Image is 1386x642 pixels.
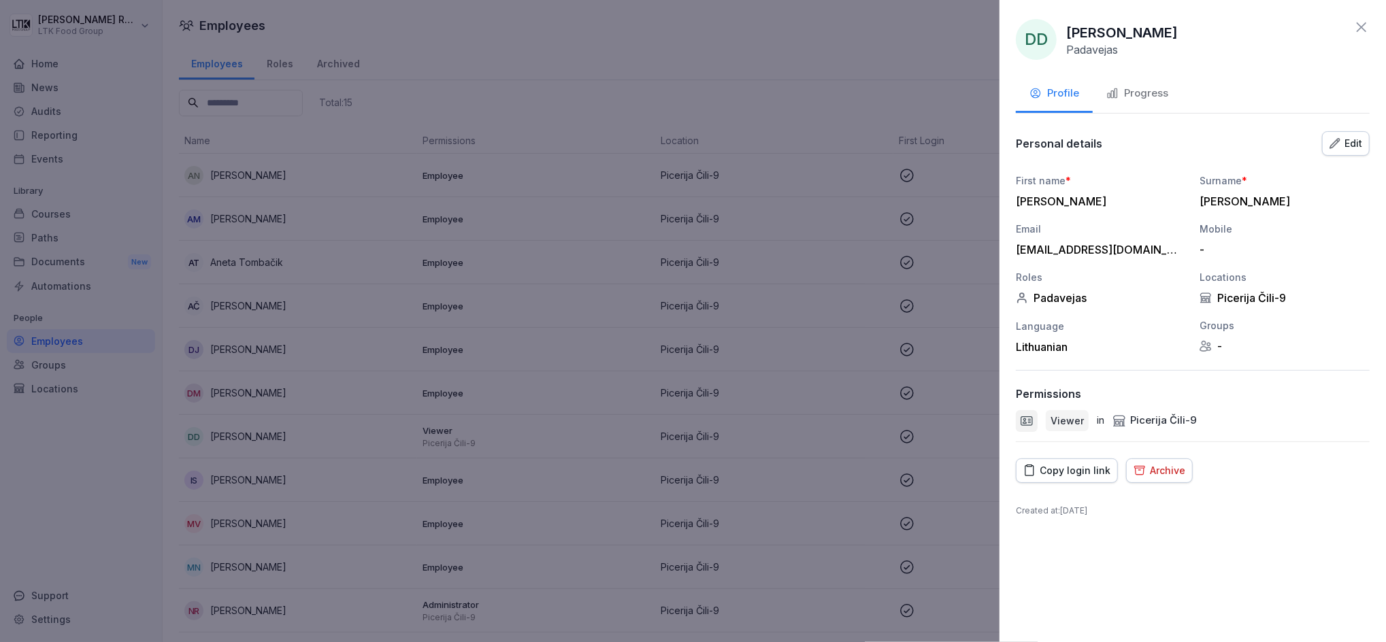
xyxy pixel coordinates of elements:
[1051,413,1084,428] p: Viewer
[1330,136,1362,151] div: Edit
[1200,243,1363,256] div: -
[1066,43,1118,56] p: Padavejas
[1016,19,1057,60] div: DD
[1200,195,1363,208] div: [PERSON_NAME]
[1016,458,1118,483] button: Copy login link
[1112,413,1197,428] div: Picerija Čili-9
[1093,76,1182,113] button: Progress
[1016,222,1186,236] div: Email
[1016,340,1186,354] div: Lithuanian
[1200,339,1370,353] div: -
[1200,291,1370,305] div: Picerija Čili-9
[1016,270,1186,284] div: Roles
[1016,319,1186,333] div: Language
[1097,413,1104,428] p: in
[1200,318,1370,333] div: Groups
[1066,22,1178,43] p: [PERSON_NAME]
[1016,387,1081,401] p: Permissions
[1200,222,1370,236] div: Mobile
[1126,458,1193,483] button: Archive
[1106,86,1168,101] div: Progress
[1134,463,1185,478] div: Archive
[1016,291,1186,305] div: Padavejas
[1200,270,1370,284] div: Locations
[1016,137,1102,150] p: Personal details
[1029,86,1079,101] div: Profile
[1016,505,1370,517] p: Created at : [DATE]
[1023,463,1110,478] div: Copy login link
[1016,243,1179,256] div: [EMAIL_ADDRESS][DOMAIN_NAME]
[1016,173,1186,188] div: First name
[1016,195,1179,208] div: [PERSON_NAME]
[1016,76,1093,113] button: Profile
[1322,131,1370,156] button: Edit
[1200,173,1370,188] div: Surname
